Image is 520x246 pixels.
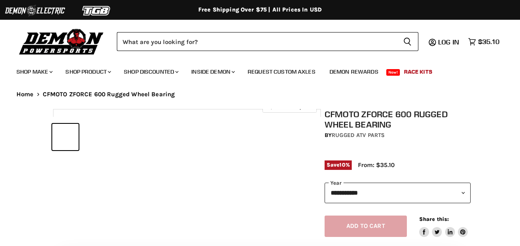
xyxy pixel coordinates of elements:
[325,131,471,140] div: by
[16,27,107,56] img: Demon Powersports
[325,160,352,169] span: Save %
[325,183,471,203] select: year
[438,38,459,46] span: Log in
[398,63,439,80] a: Race Kits
[325,109,471,130] h1: CFMOTO ZFORCE 600 Rugged Wheel Bearing
[419,216,468,237] aside: Share this:
[397,32,418,51] button: Search
[464,36,504,48] a: $35.10
[386,69,400,76] span: New!
[10,60,497,80] ul: Main menu
[332,132,385,139] a: Rugged ATV Parts
[323,63,385,80] a: Demon Rewards
[185,63,240,80] a: Inside Demon
[4,3,66,19] img: Demon Electric Logo 2
[118,63,183,80] a: Shop Discounted
[419,216,449,222] span: Share this:
[66,3,128,19] img: TGB Logo 2
[43,91,175,98] span: CFMOTO ZFORCE 600 Rugged Wheel Bearing
[434,38,464,46] a: Log in
[358,161,395,169] span: From: $35.10
[267,104,312,110] span: Click to expand
[59,63,116,80] a: Shop Product
[117,32,397,51] input: Search
[16,91,34,98] a: Home
[117,32,418,51] form: Product
[52,124,79,150] button: IMAGE thumbnail
[10,63,58,80] a: Shop Make
[241,63,322,80] a: Request Custom Axles
[478,38,499,46] span: $35.10
[339,162,345,168] span: 10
